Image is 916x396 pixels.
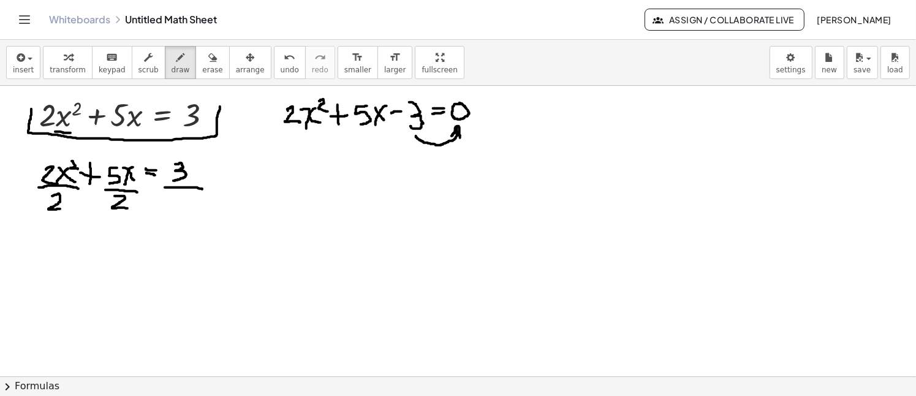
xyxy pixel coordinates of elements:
span: scrub [138,66,159,74]
span: Assign / Collaborate Live [655,14,794,25]
i: format_size [352,50,363,65]
span: smaller [344,66,371,74]
button: arrange [229,46,271,79]
span: arrange [236,66,265,74]
button: settings [770,46,812,79]
i: format_size [389,50,401,65]
button: redoredo [305,46,335,79]
span: erase [202,66,222,74]
a: Whiteboards [49,13,110,26]
button: keyboardkeypad [92,46,132,79]
button: Assign / Collaborate Live [645,9,804,31]
span: larger [384,66,406,74]
button: load [880,46,910,79]
button: draw [165,46,197,79]
button: format_sizelarger [377,46,412,79]
button: save [847,46,878,79]
button: undoundo [274,46,306,79]
span: transform [50,66,86,74]
span: keypad [99,66,126,74]
button: new [815,46,844,79]
span: draw [172,66,190,74]
button: format_sizesmaller [338,46,378,79]
span: new [822,66,837,74]
span: fullscreen [422,66,457,74]
button: erase [195,46,229,79]
button: scrub [132,46,165,79]
span: save [854,66,871,74]
span: settings [776,66,806,74]
button: transform [43,46,93,79]
span: [PERSON_NAME] [817,14,891,25]
button: Toggle navigation [15,10,34,29]
span: redo [312,66,328,74]
i: keyboard [106,50,118,65]
span: undo [281,66,299,74]
button: [PERSON_NAME] [807,9,901,31]
button: insert [6,46,40,79]
span: insert [13,66,34,74]
button: fullscreen [415,46,464,79]
i: redo [314,50,326,65]
span: load [887,66,903,74]
i: undo [284,50,295,65]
